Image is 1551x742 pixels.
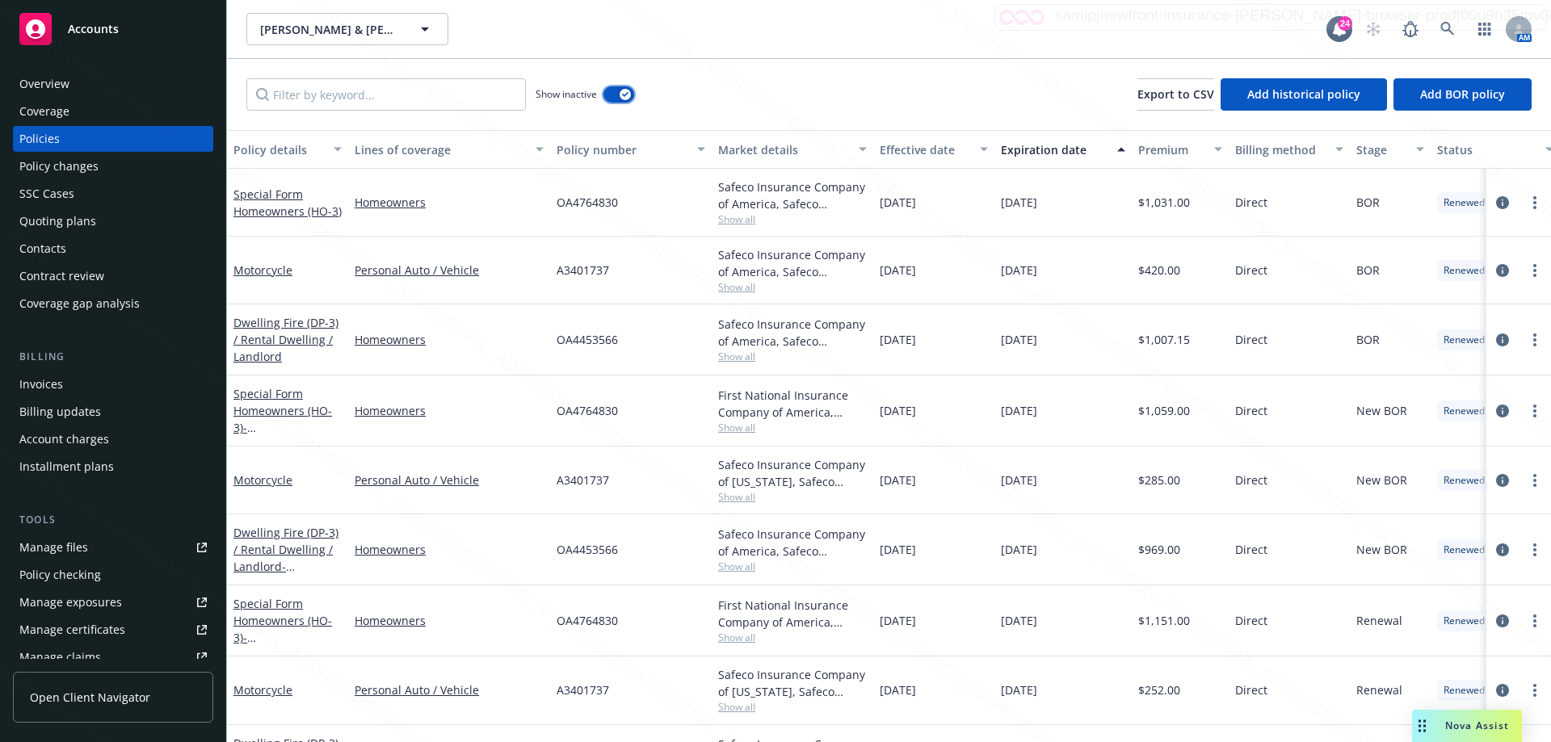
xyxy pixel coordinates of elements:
span: [PERSON_NAME] & [PERSON_NAME] [260,21,400,38]
div: Safeco Insurance Company of America, Safeco Insurance [718,178,867,212]
div: Drag to move [1412,710,1432,742]
div: Account charges [19,426,109,452]
span: [DATE] [880,402,916,419]
a: Manage certificates [13,617,213,643]
div: Quoting plans [19,208,96,234]
a: Homeowners [355,612,544,629]
div: Contract review [19,263,104,289]
div: Manage claims [19,644,101,670]
span: Show all [718,631,867,644]
button: Nova Assist [1412,710,1522,742]
span: [DATE] [880,681,916,698]
a: Motorcycle [233,682,292,698]
span: Direct [1235,472,1267,488]
span: Direct [1235,194,1267,211]
div: Overview [19,71,69,97]
span: $1,031.00 [1138,194,1190,211]
a: more [1525,261,1545,280]
span: [DATE] [1001,262,1037,279]
div: Billing updates [19,399,101,425]
span: Renewed [1444,473,1485,488]
span: Nova Assist [1445,719,1509,732]
button: Lines of coverage [348,130,550,169]
span: [DATE] [1001,681,1037,698]
div: Coverage [19,99,69,124]
a: Homeowners [355,194,544,211]
span: Renewed [1444,614,1485,628]
div: First National Insurance Company of America, Safeco Insurance [718,597,867,631]
div: Manage files [19,534,88,560]
span: Renewal [1356,612,1402,629]
button: Policy details [227,130,348,169]
span: Renewed [1444,543,1485,557]
a: circleInformation [1493,193,1512,212]
div: Lines of coverage [355,141,526,158]
span: - [STREET_ADDRESS] [233,559,336,591]
a: Dwelling Fire (DP-3) / Rental Dwelling / Landlord [233,315,338,364]
a: Special Form Homeowners (HO-3) [233,386,336,452]
div: Policy details [233,141,324,158]
a: Report a Bug [1394,13,1427,45]
div: Market details [718,141,849,158]
span: $1,007.15 [1138,331,1190,348]
span: Renewal [1356,681,1402,698]
span: Direct [1235,541,1267,558]
span: Export to CSV [1137,86,1214,102]
a: Policy checking [13,562,213,588]
a: circleInformation [1493,471,1512,490]
span: Show inactive [536,87,597,101]
span: Renewed [1444,195,1485,210]
span: [DATE] [1001,402,1037,419]
button: Market details [712,130,873,169]
span: A3401737 [557,472,609,488]
a: Policies [13,126,213,152]
a: Motorcycle [233,262,292,278]
span: $969.00 [1138,541,1180,558]
button: Stage [1350,130,1431,169]
a: Policy changes [13,153,213,179]
span: Show all [718,280,867,294]
div: Safeco Insurance Company of [US_STATE], Safeco Insurance [718,666,867,700]
a: Coverage gap analysis [13,291,213,317]
span: A3401737 [557,681,609,698]
a: more [1525,611,1545,631]
div: Safeco Insurance Company of America, Safeco Insurance [718,316,867,350]
span: $1,151.00 [1138,612,1190,629]
div: Effective date [880,141,970,158]
div: Installment plans [19,454,114,480]
a: circleInformation [1493,330,1512,350]
div: Coverage gap analysis [19,291,140,317]
a: Personal Auto / Vehicle [355,681,544,698]
a: Contacts [13,236,213,262]
div: Manage certificates [19,617,125,643]
span: BOR [1356,262,1380,279]
a: Accounts [13,6,213,52]
a: Personal Auto / Vehicle [355,262,544,279]
a: Billing updates [13,399,213,425]
a: more [1525,540,1545,560]
span: Direct [1235,681,1267,698]
a: Search [1431,13,1464,45]
a: circleInformation [1493,261,1512,280]
span: [DATE] [880,612,916,629]
div: Policies [19,126,60,152]
div: Policy checking [19,562,101,588]
span: $252.00 [1138,681,1180,698]
button: Export to CSV [1137,78,1214,111]
a: circleInformation [1493,681,1512,700]
div: Billing method [1235,141,1326,158]
a: Overview [13,71,213,97]
span: Show all [718,421,867,434]
button: Add historical policy [1221,78,1387,111]
span: [DATE] [1001,472,1037,488]
span: $420.00 [1138,262,1180,279]
a: Dwelling Fire (DP-3) / Rental Dwelling / Landlord [233,525,338,591]
button: Premium [1132,130,1229,169]
span: OA4764830 [557,612,618,629]
button: Billing method [1229,130,1350,169]
a: Motorcycle [233,472,292,488]
span: [DATE] [880,194,916,211]
a: circleInformation [1493,401,1512,421]
span: Direct [1235,331,1267,348]
a: more [1525,681,1545,700]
